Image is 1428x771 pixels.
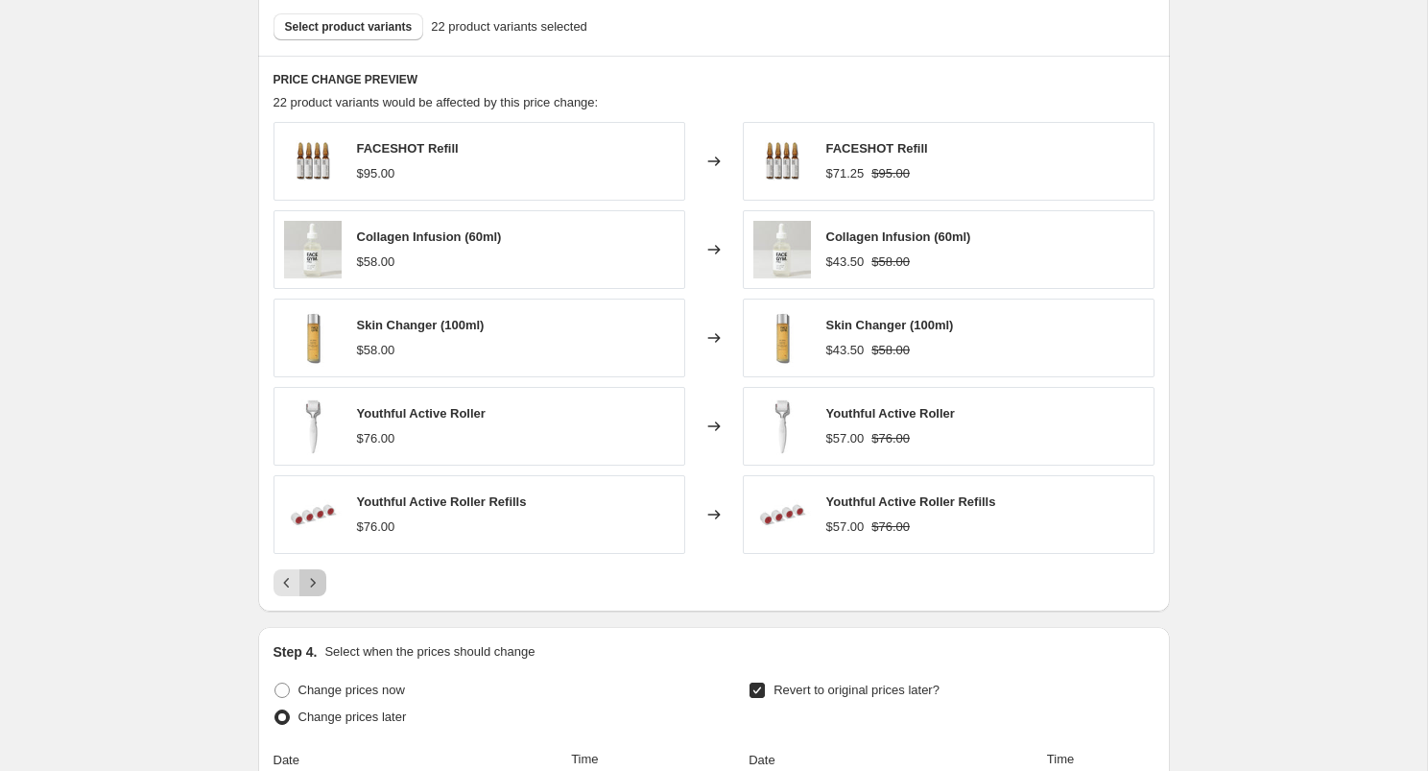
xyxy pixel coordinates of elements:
[871,164,910,183] strike: $95.00
[274,95,599,109] span: 22 product variants would be affected by this price change:
[284,221,342,278] img: PDP_CHARCOAL_CLOSED_3x4_ecfc407c-6edf-4cdb-8f53-0c465b104c89_80x.jpg
[274,753,299,767] span: Date
[826,253,865,272] div: $43.50
[826,429,865,448] div: $57.00
[299,569,326,596] button: Next
[753,309,811,367] img: SkinChangerPDP_1Primary_80x.jpg
[357,229,502,244] span: Collagen Infusion (60ml)
[1047,752,1074,766] span: Time
[274,642,318,662] h2: Step 4.
[826,406,955,421] span: Youthful Active Roller
[753,133,811,190] img: FaceShotRefillsPDP_1Primary_80x.jpg
[284,309,342,367] img: SkinChangerPDP_1Primary_80x.jpg
[826,341,865,360] div: $43.50
[357,341,395,360] div: $58.00
[431,17,587,36] span: 22 product variants selected
[871,253,910,272] strike: $58.00
[826,141,928,156] span: FACESHOT Refill
[749,753,774,767] span: Date
[274,569,326,596] nav: Pagination
[571,752,598,766] span: Time
[826,494,996,509] span: Youthful Active Roller Refills
[298,683,405,697] span: Change prices now
[826,229,971,244] span: Collagen Infusion (60ml)
[753,486,811,543] img: YouthfulActiveRollerRefillsPDP_1Primary_80x.jpg
[871,341,910,360] strike: $58.00
[753,398,811,455] img: YouthfulActiveRollerPDP_1Primary_80x.jpg
[357,429,395,448] div: $76.00
[871,429,910,448] strike: $76.00
[871,518,910,537] strike: $76.00
[357,164,395,183] div: $95.00
[826,164,865,183] div: $71.25
[357,494,527,509] span: Youthful Active Roller Refills
[274,13,424,40] button: Select product variants
[357,318,485,332] span: Skin Changer (100ml)
[753,221,811,278] img: PDP_CHARCOAL_CLOSED_3x4_ecfc407c-6edf-4cdb-8f53-0c465b104c89_80x.jpg
[357,253,395,272] div: $58.00
[284,133,342,190] img: FaceShotRefillsPDP_1Primary_80x.jpg
[826,318,954,332] span: Skin Changer (100ml)
[357,518,395,537] div: $76.00
[285,19,413,35] span: Select product variants
[274,569,300,596] button: Previous
[826,518,865,537] div: $57.00
[357,141,459,156] span: FACESHOT Refill
[274,72,1154,87] h6: PRICE CHANGE PREVIEW
[773,683,940,697] span: Revert to original prices later?
[357,406,486,421] span: Youthful Active Roller
[284,398,342,455] img: YouthfulActiveRollerPDP_1Primary_80x.jpg
[284,486,342,543] img: YouthfulActiveRollerRefillsPDP_1Primary_80x.jpg
[298,710,407,724] span: Change prices later
[324,642,535,662] p: Select when the prices should change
